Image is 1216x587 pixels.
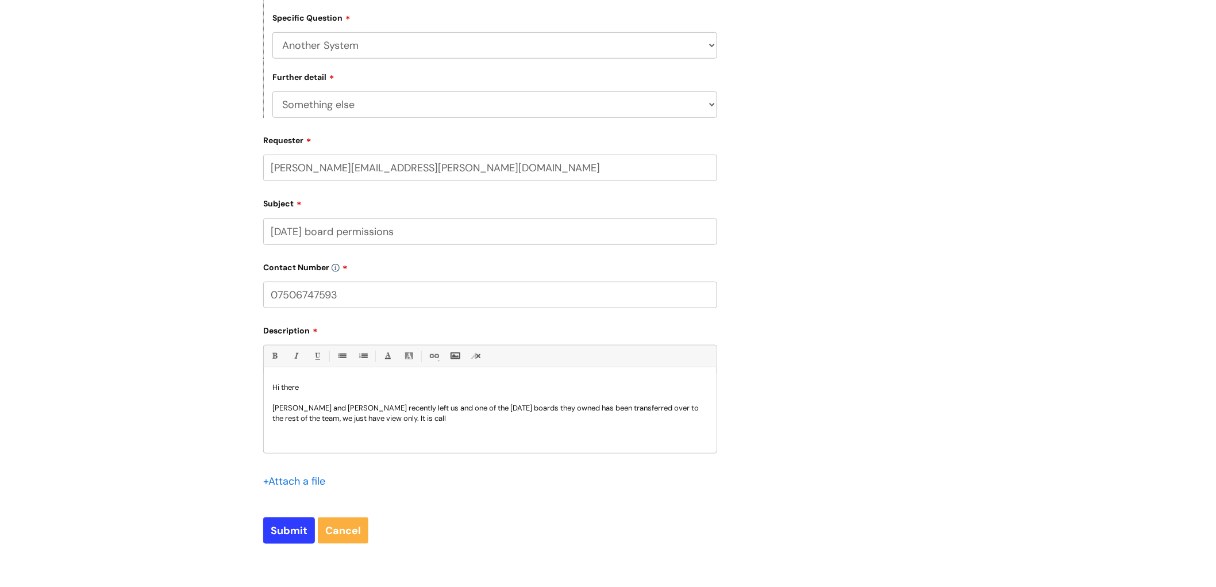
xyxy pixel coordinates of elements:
[263,474,268,488] span: +
[356,349,370,363] a: 1. Ordered List (Ctrl-Shift-8)
[263,472,332,490] div: Attach a file
[272,403,708,424] p: [PERSON_NAME] and [PERSON_NAME] recently left us and one of the [DATE] boards they owned has been...
[263,322,717,336] label: Description
[332,264,340,272] img: info-icon.svg
[426,349,441,363] a: Link
[263,195,717,209] label: Subject
[272,382,708,393] p: Hi there
[263,259,717,273] label: Contact Number
[263,155,717,181] input: Email
[334,349,349,363] a: • Unordered List (Ctrl-Shift-7)
[448,349,462,363] a: Insert Image...
[402,349,416,363] a: Back Color
[318,517,368,544] a: Cancel
[272,11,351,23] label: Specific Question
[267,349,282,363] a: Bold (Ctrl-B)
[263,517,315,544] input: Submit
[469,349,483,363] a: Remove formatting (Ctrl-\)
[288,349,303,363] a: Italic (Ctrl-I)
[272,71,334,82] label: Further detail
[310,349,324,363] a: Underline(Ctrl-U)
[263,132,717,145] label: Requester
[380,349,395,363] a: Font Color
